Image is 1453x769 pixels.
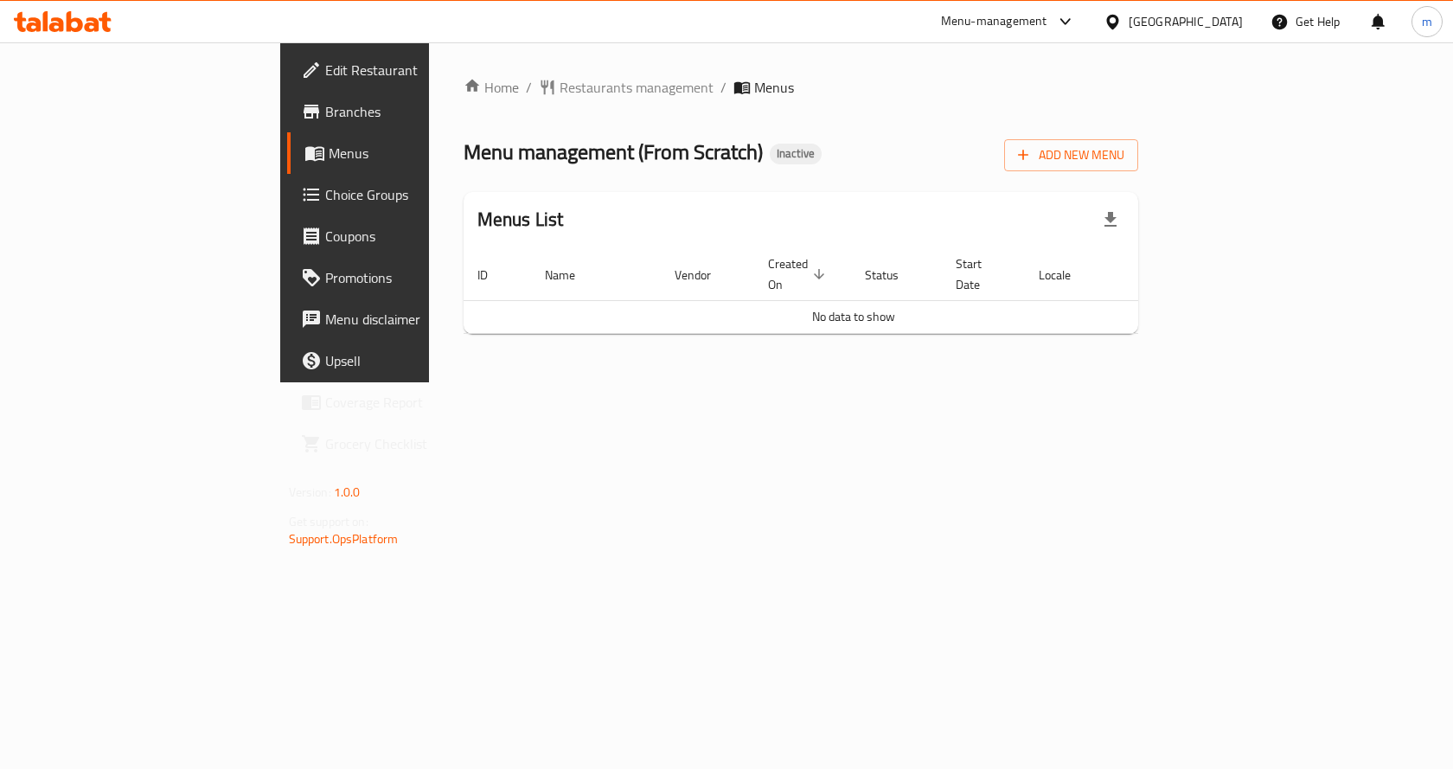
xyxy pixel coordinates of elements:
[1090,199,1131,240] div: Export file
[287,91,523,132] a: Branches
[287,215,523,257] a: Coupons
[287,298,523,340] a: Menu disclaimer
[334,481,361,503] span: 1.0.0
[289,510,368,533] span: Get support on:
[812,305,895,328] span: No data to show
[754,77,794,98] span: Menus
[545,265,598,285] span: Name
[539,77,714,98] a: Restaurants management
[1129,12,1243,31] div: [GEOGRAPHIC_DATA]
[289,481,331,503] span: Version:
[464,77,1139,98] nav: breadcrumb
[325,309,509,330] span: Menu disclaimer
[325,226,509,247] span: Coupons
[770,146,822,161] span: Inactive
[325,433,509,454] span: Grocery Checklist
[1422,12,1432,31] span: m
[325,350,509,371] span: Upsell
[325,392,509,413] span: Coverage Report
[770,144,822,164] div: Inactive
[477,265,510,285] span: ID
[287,174,523,215] a: Choice Groups
[956,253,1004,295] span: Start Date
[1004,139,1138,171] button: Add New Menu
[1039,265,1093,285] span: Locale
[289,528,399,550] a: Support.OpsPlatform
[1018,144,1124,166] span: Add New Menu
[325,60,509,80] span: Edit Restaurant
[720,77,726,98] li: /
[941,11,1047,32] div: Menu-management
[287,423,523,465] a: Grocery Checklist
[464,132,763,171] span: Menu management ( From Scratch )
[477,207,564,233] h2: Menus List
[325,101,509,122] span: Branches
[287,132,523,174] a: Menus
[675,265,733,285] span: Vendor
[287,381,523,423] a: Coverage Report
[329,143,509,163] span: Menus
[526,77,532,98] li: /
[560,77,714,98] span: Restaurants management
[325,184,509,205] span: Choice Groups
[464,248,1244,334] table: enhanced table
[768,253,830,295] span: Created On
[865,265,921,285] span: Status
[287,340,523,381] a: Upsell
[287,257,523,298] a: Promotions
[1114,248,1244,301] th: Actions
[287,49,523,91] a: Edit Restaurant
[325,267,509,288] span: Promotions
